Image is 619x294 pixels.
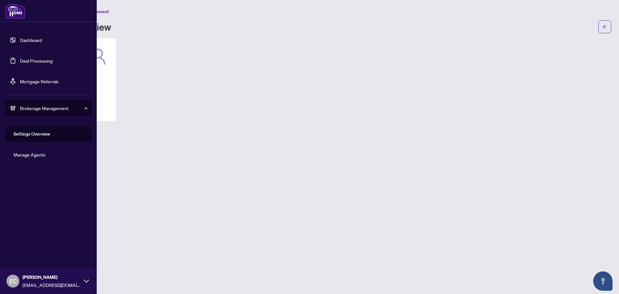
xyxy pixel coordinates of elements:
[20,78,59,84] a: Mortgage Referrals
[20,37,42,43] a: Dashboard
[14,131,50,137] a: Settings Overview
[23,274,81,281] span: [PERSON_NAME]
[5,3,25,19] img: logo
[9,277,17,286] span: EC
[603,25,607,29] span: arrow-left
[20,58,53,64] a: Deal Processing
[14,152,45,157] a: Manage Agents
[23,281,81,289] span: [EMAIL_ADDRESS][DOMAIN_NAME]
[20,105,87,112] span: Brokerage Management
[593,271,613,291] button: Open asap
